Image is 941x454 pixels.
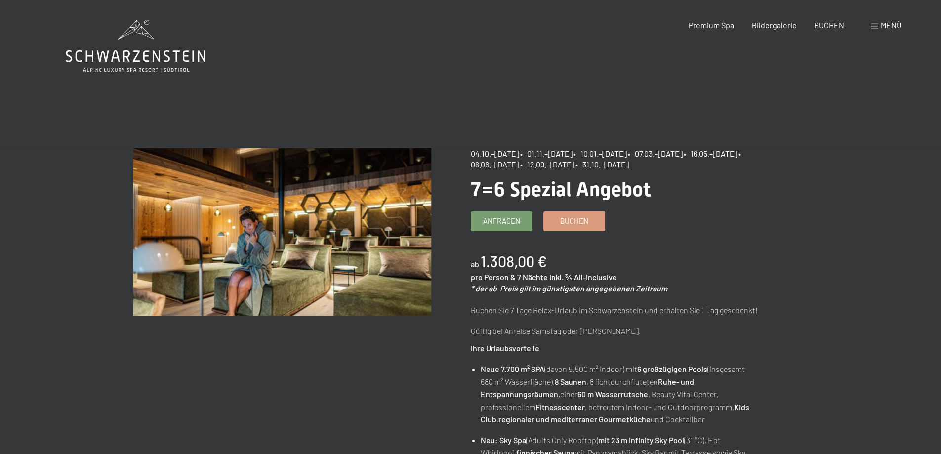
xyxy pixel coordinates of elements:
[481,252,547,270] b: 1.308,00 €
[471,149,519,158] span: 04.10.–[DATE]
[498,414,651,424] strong: regionaler und mediterraner Gourmetküche
[814,20,844,30] a: BUCHEN
[881,20,901,30] span: Menü
[560,216,588,226] span: Buchen
[471,325,769,337] p: Gültig bei Anreise Samstag oder [PERSON_NAME].
[471,343,539,353] strong: Ihre Urlaubsvorteile
[577,389,648,399] strong: 60 m Wasserrutsche
[575,160,629,169] span: • 31.10.–[DATE]
[598,435,684,445] strong: mit 23 m Infinity Sky Pool
[483,216,520,226] span: Anfragen
[471,272,516,282] span: pro Person &
[752,20,797,30] a: Bildergalerie
[471,304,769,317] p: Buchen Sie 7 Tage Relax-Urlaub im Schwarzenstein und erhalten Sie 1 Tag geschenkt!
[471,259,479,269] span: ab
[471,178,651,201] span: 7=6 Spezial Angebot
[481,363,768,426] li: (davon 5.500 m² indoor) mit (insgesamt 680 m² Wasserfläche), , 8 lichtdurchfluteten einer , Beaut...
[573,149,627,158] span: • 10.01.–[DATE]
[133,148,431,316] img: 7=6 Spezial Angebot
[628,149,683,158] span: • 07.03.–[DATE]
[555,377,586,386] strong: 8 Saunen
[544,212,605,231] a: Buchen
[520,160,574,169] span: • 12.09.–[DATE]
[637,364,707,373] strong: 6 großzügigen Pools
[481,435,526,445] strong: Neu: Sky Spa
[471,284,667,293] em: * der ab-Preis gilt im günstigsten angegebenen Zeitraum
[689,20,734,30] a: Premium Spa
[471,212,532,231] a: Anfragen
[517,272,548,282] span: 7 Nächte
[535,402,585,412] strong: Fitnesscenter
[549,272,617,282] span: inkl. ¾ All-Inclusive
[520,149,573,158] span: • 01.11.–[DATE]
[481,364,544,373] strong: Neue 7.700 m² SPA
[684,149,737,158] span: • 16.05.–[DATE]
